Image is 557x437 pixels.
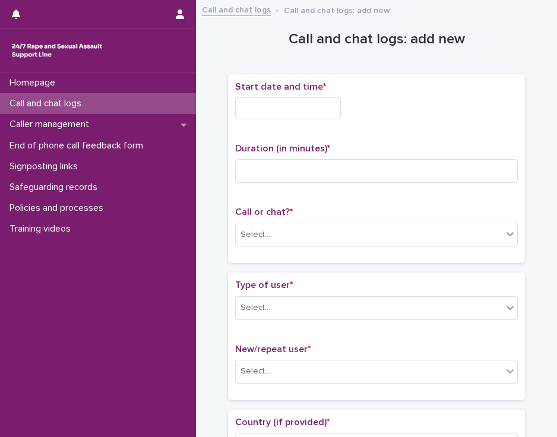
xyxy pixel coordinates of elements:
span: Duration (in minutes) [235,144,330,153]
p: Training videos [5,223,80,235]
a: Call and chat logs [202,2,271,16]
span: Type of user [235,280,293,290]
span: New/repeat user [235,344,311,354]
span: Country (if provided) [235,417,330,427]
h1: Call and chat logs: add new [228,31,525,48]
p: End of phone call feedback form [5,140,153,151]
img: rhQMoQhaT3yELyF149Cw [10,39,105,62]
p: Policies and processes [5,202,113,214]
span: Start date and time [235,82,326,91]
div: Select... [240,302,270,314]
p: Safeguarding records [5,182,107,193]
div: Select... [240,229,270,241]
div: Select... [240,365,270,378]
p: Call and chat logs: add new [284,3,390,16]
p: Call and chat logs [5,98,91,109]
p: Homepage [5,77,65,88]
p: Caller management [5,119,99,130]
p: Signposting links [5,161,87,172]
span: Call or chat? [235,207,293,217]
